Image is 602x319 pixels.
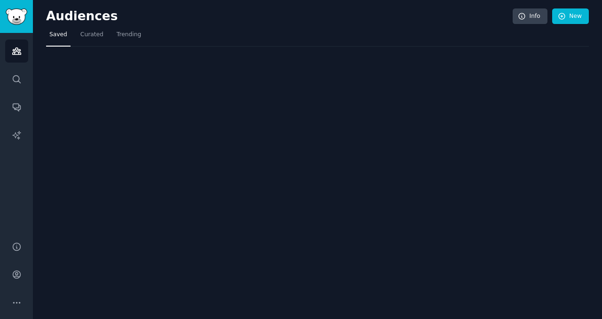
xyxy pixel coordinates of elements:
[113,27,144,47] a: Trending
[77,27,107,47] a: Curated
[552,8,589,24] a: New
[46,9,513,24] h2: Audiences
[46,27,71,47] a: Saved
[513,8,547,24] a: Info
[80,31,103,39] span: Curated
[117,31,141,39] span: Trending
[6,8,27,25] img: GummySearch logo
[49,31,67,39] span: Saved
